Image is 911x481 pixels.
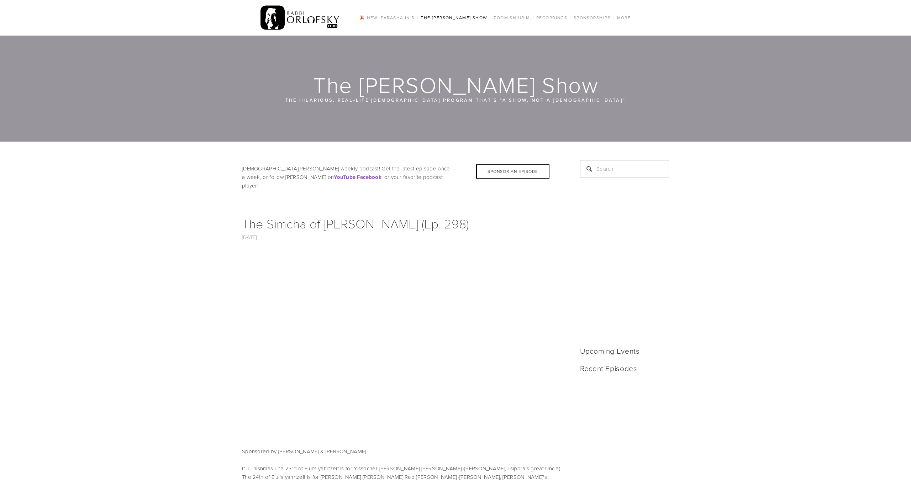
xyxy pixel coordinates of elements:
[242,73,670,96] h1: The [PERSON_NAME] Show
[613,15,615,21] span: /
[490,15,491,21] span: /
[242,447,562,456] p: Sponsored by [PERSON_NAME] & [PERSON_NAME]
[491,13,532,22] a: Zoom Shiurim
[260,4,340,32] img: RabbiOrlofsky.com
[242,250,562,430] iframe: YouTube video player
[532,15,534,21] span: /
[580,160,669,178] input: Search
[569,15,571,21] span: /
[242,215,469,232] a: The Simcha of [PERSON_NAME] (Ep. 298)
[615,13,633,22] a: More
[334,173,356,181] a: YouTube
[357,173,381,181] a: Facebook
[534,13,569,22] a: Recordings
[242,233,257,241] a: [DATE]
[418,13,490,22] a: The [PERSON_NAME] Show
[580,364,669,372] h2: Recent Episodes
[417,15,418,21] span: /
[357,13,416,22] a: 🎉 NEW! Parasha in 5
[572,13,613,22] a: Sponsorships
[242,164,562,190] p: [DEMOGRAPHIC_DATA][PERSON_NAME] weekly podcast! Get the latest episode once a week, or follow [PE...
[580,346,669,355] h2: Upcoming Events
[476,164,549,179] div: Sponsor an Episode
[285,96,626,104] p: The hilarious, real-life [DEMOGRAPHIC_DATA] program that’s “a show, not a [DEMOGRAPHIC_DATA]“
